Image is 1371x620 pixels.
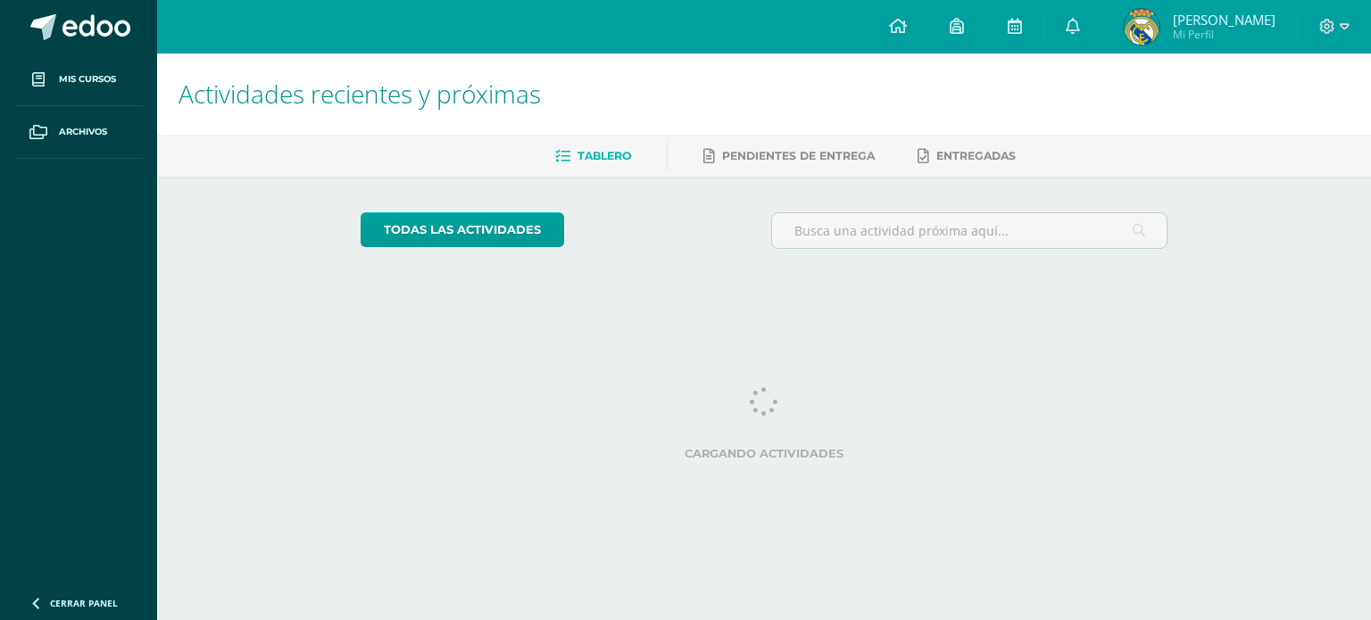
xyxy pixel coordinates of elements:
a: Mis cursos [14,54,143,106]
span: Tablero [577,149,631,162]
img: e299d90873c147fba691d3f9f375c086.png [1124,9,1159,45]
a: todas las Actividades [361,212,564,247]
span: Cerrar panel [50,597,118,609]
a: Pendientes de entrega [703,142,875,170]
span: Mis cursos [59,72,116,87]
a: Entregadas [918,142,1016,170]
input: Busca una actividad próxima aquí... [772,213,1167,248]
span: Archivos [59,125,107,139]
span: Pendientes de entrega [722,149,875,162]
a: Archivos [14,106,143,159]
span: [PERSON_NAME] [1173,11,1275,29]
span: Entregadas [936,149,1016,162]
span: Mi Perfil [1173,27,1275,42]
label: Cargando actividades [361,447,1168,460]
a: Tablero [555,142,631,170]
span: Actividades recientes y próximas [179,77,541,111]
